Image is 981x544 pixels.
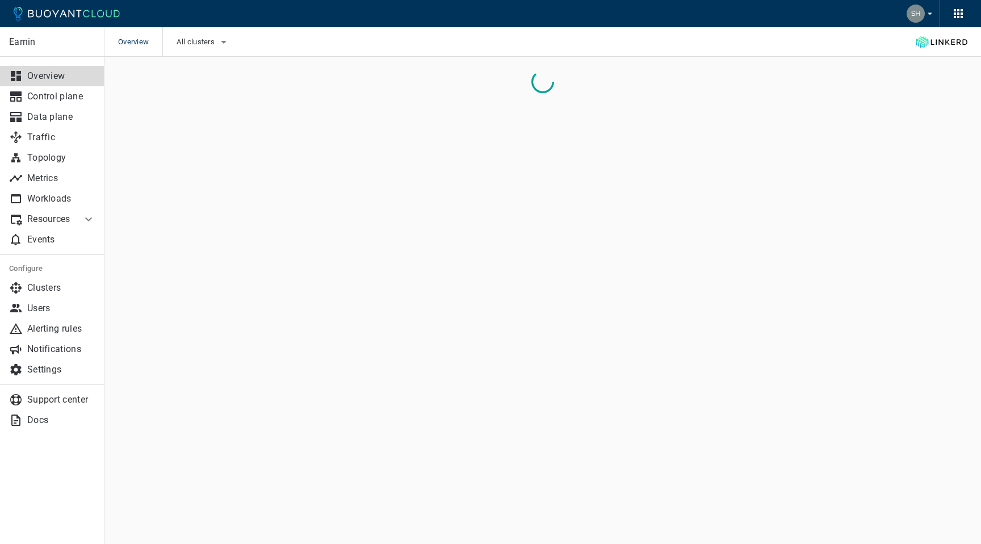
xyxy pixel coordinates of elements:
p: Data plane [27,111,95,123]
p: Support center [27,394,95,405]
p: Notifications [27,344,95,355]
p: Topology [27,152,95,164]
img: Shafiq [907,5,925,23]
span: All clusters [177,37,217,47]
p: Settings [27,364,95,375]
p: Overview [27,70,95,82]
p: Docs [27,415,95,426]
p: Workloads [27,193,95,204]
span: Overview [118,27,162,57]
p: Control plane [27,91,95,102]
p: Traffic [27,132,95,143]
p: Metrics [27,173,95,184]
p: Earnin [9,36,95,48]
p: Resources [27,214,73,225]
p: Events [27,234,95,245]
button: All clusters [177,34,230,51]
p: Users [27,303,95,314]
h5: Configure [9,264,95,273]
p: Clusters [27,282,95,294]
p: Alerting rules [27,323,95,334]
